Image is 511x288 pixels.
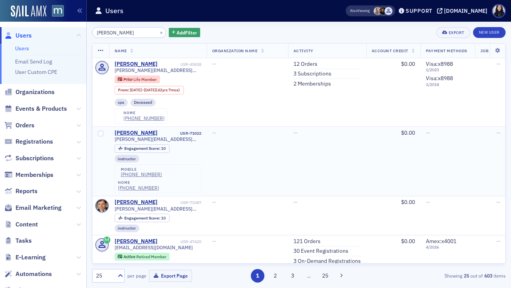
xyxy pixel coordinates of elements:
a: Subscriptions [4,154,54,163]
div: home [118,180,159,185]
div: instructor [115,225,140,232]
a: [PERSON_NAME] [115,199,158,206]
span: Tasks [15,237,32,245]
strong: 25 [462,272,470,279]
h1: Users [105,6,123,15]
span: — [293,129,298,136]
span: Profile [492,4,506,18]
span: Users [15,31,32,40]
span: Account Credit [372,48,408,53]
a: Tasks [4,237,32,245]
span: Visa : x8988 [426,60,453,67]
span: Visa : x8988 [426,75,453,82]
span: Active [123,254,136,259]
button: [DOMAIN_NAME] [437,8,490,14]
span: $0.00 [401,238,415,245]
a: E-Learning [4,253,46,262]
span: — [496,60,501,67]
span: $0.00 [401,129,415,136]
span: 1 / 2018 [426,82,470,87]
div: From: 1977-05-15 00:00:00 [115,86,184,94]
span: — [293,199,298,206]
a: [PHONE_NUMBER] [118,185,159,191]
div: Export [449,31,465,35]
span: $0.00 [401,199,415,206]
span: — [426,129,430,136]
span: 1 / 2023 [426,67,470,72]
span: From : [118,87,130,93]
span: [PERSON_NAME][EMAIL_ADDRESS][PERSON_NAME][DOMAIN_NAME] [115,206,201,212]
button: 2 [268,269,282,283]
button: 25 [319,269,332,283]
div: – (42yrs 7mos) [130,87,180,93]
span: Orders [15,121,34,130]
a: Reports [4,187,38,195]
a: [PERSON_NAME] [115,238,158,245]
span: — [212,199,216,206]
span: Events & Products [15,105,67,113]
span: [PERSON_NAME][EMAIL_ADDRESS][DOMAIN_NAME] [115,67,201,73]
span: Subscriptions [15,154,54,163]
div: USR-45838 [159,62,201,67]
span: Viewing [350,8,370,14]
span: 4 / 2026 [426,245,470,250]
a: New User [473,27,506,38]
div: home [123,111,165,115]
div: Active: Active: Retired Member [115,253,170,261]
img: SailAMX [11,5,46,18]
a: Registrations [4,137,53,146]
a: 121 Orders [293,238,321,245]
span: [EMAIL_ADDRESS][DOMAIN_NAME] [115,245,193,250]
span: — [496,129,501,136]
div: Engagement Score: 10 [115,144,170,153]
a: Memberships [4,171,53,179]
div: Support [406,7,432,14]
span: Engagement Score : [124,146,161,151]
a: [PHONE_NUMBER] [121,171,162,177]
span: Automations [15,270,52,278]
span: Organizations [15,88,55,96]
div: USR-71022 [159,131,201,136]
div: 25 [96,272,113,280]
button: 3 [286,269,300,283]
span: … [304,272,314,279]
a: View Homepage [46,5,64,18]
span: Email Marketing [15,204,62,212]
span: — [212,238,216,245]
a: [PHONE_NUMBER] [123,115,165,121]
a: 30 Event Registrations [293,248,348,255]
span: Reports [15,187,38,195]
span: E-Learning [15,253,46,262]
span: Amex : x4001 [426,238,456,245]
a: Users [15,45,29,52]
input: Search… [92,27,166,38]
button: AddFilter [169,28,201,38]
span: — [212,60,216,67]
div: mobile [121,167,162,172]
a: 12 Orders [293,61,317,68]
a: 3 Subscriptions [293,70,331,77]
div: Joined: 1994-12-20 00:00:00 [115,263,173,272]
span: Organization Name [212,48,258,53]
span: [DATE] [144,87,156,93]
span: Prior [123,77,134,82]
span: Job Type [480,48,501,53]
button: 1 [251,269,264,283]
span: Engagement Score : [124,215,161,221]
span: [DATE] [130,87,142,93]
span: Emily Trott [374,7,382,15]
div: [PERSON_NAME] [115,61,158,68]
span: Add Filter [177,29,197,36]
a: Automations [4,270,52,278]
span: Content [15,220,38,229]
span: Life Member [134,77,157,82]
span: Memberships [15,171,53,179]
div: [PERSON_NAME] [115,130,158,137]
span: Justin Chase [384,7,393,15]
